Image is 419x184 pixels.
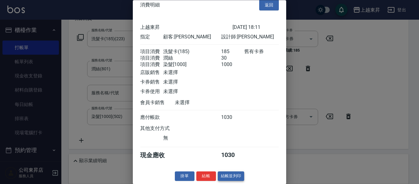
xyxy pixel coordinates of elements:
[163,34,221,41] div: 顧客: [PERSON_NAME]
[163,70,221,76] div: 未選擇
[163,49,221,55] div: 洗髮卡(185)
[233,25,279,31] div: [DATE] 18:11
[140,115,163,121] div: 應付帳款
[140,34,163,41] div: 指定
[244,49,279,55] div: 舊有卡券
[163,62,221,68] div: 染髮[1000]
[140,25,233,31] div: 上越東昇
[140,49,163,55] div: 項目消費
[221,62,244,68] div: 1000
[221,55,244,62] div: 30
[140,79,163,86] div: 卡券銷售
[140,126,186,132] div: 其他支付方式
[140,100,175,106] div: 會員卡銷售
[140,2,160,8] span: 消費明細
[221,34,279,41] div: 設計師: [PERSON_NAME]
[218,172,244,181] button: 結帳並列印
[221,49,244,55] div: 185
[196,172,216,181] button: 結帳
[175,100,233,106] div: 未選擇
[163,135,221,142] div: 無
[140,89,163,95] div: 卡券使用
[163,79,221,86] div: 未選擇
[221,151,244,160] div: 1030
[140,151,175,160] div: 現金應收
[163,89,221,95] div: 未選擇
[163,55,221,62] div: 潤絲
[175,172,194,181] button: 掛單
[140,55,163,62] div: 項目消費
[140,70,163,76] div: 店販銷售
[140,62,163,68] div: 項目消費
[221,115,244,121] div: 1030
